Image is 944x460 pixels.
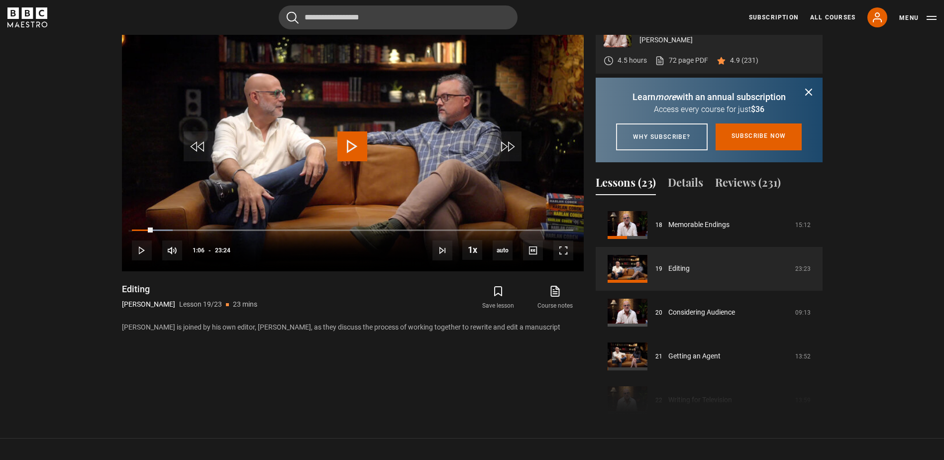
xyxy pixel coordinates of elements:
[668,220,730,230] a: Memorable Endings
[162,240,182,260] button: Mute
[470,283,526,312] button: Save lesson
[279,5,518,29] input: Search
[899,13,937,23] button: Toggle navigation
[462,240,482,260] button: Playback Rate
[810,13,855,22] a: All Courses
[526,283,583,312] a: Course notes
[122,322,584,333] p: [PERSON_NAME] is joined by his own editor, [PERSON_NAME], as they discuss the process of working ...
[7,7,47,27] svg: BBC Maestro
[287,11,299,24] button: Submit the search query
[432,240,452,260] button: Next Lesson
[122,283,257,295] h1: Editing
[132,240,152,260] button: Play
[730,55,758,66] p: 4.9 (231)
[616,123,708,150] a: Why subscribe?
[668,174,703,195] button: Details
[608,90,811,104] p: Learn with an annual subscription
[618,55,647,66] p: 4.5 hours
[493,240,513,260] div: Current quality: 360p
[179,299,222,310] p: Lesson 19/23
[132,230,573,231] div: Progress Bar
[608,104,811,115] p: Access every course for just
[655,92,676,102] i: more
[215,241,230,259] span: 23:24
[749,13,798,22] a: Subscription
[716,123,802,150] a: Subscribe now
[668,351,721,361] a: Getting an Agent
[493,240,513,260] span: auto
[553,240,573,260] button: Fullscreen
[523,240,543,260] button: Captions
[639,35,815,45] p: [PERSON_NAME]
[209,247,211,254] span: -
[715,174,781,195] button: Reviews (231)
[233,299,257,310] p: 23 mins
[655,55,708,66] a: 72 page PDF
[122,299,175,310] p: [PERSON_NAME]
[668,307,735,318] a: Considering Audience
[193,241,205,259] span: 1:06
[122,11,584,271] video-js: Video Player
[668,263,690,274] a: Editing
[596,174,656,195] button: Lessons (23)
[751,105,764,114] span: $36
